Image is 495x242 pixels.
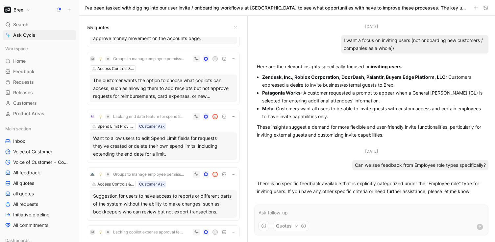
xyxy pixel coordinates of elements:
p: There is no specific feedback available that is explicitly categorized under the "Employee role" ... [257,180,486,195]
div: Workspace [3,44,76,54]
a: All requests [3,199,76,209]
span: Releases [13,89,33,96]
span: All requests [13,201,38,208]
span: Requests [13,79,34,85]
div: Access Controls & Permissions [97,65,134,72]
span: Voice of Customer [13,148,52,155]
button: BrexBrex [3,5,32,14]
span: Ask Cycle [13,31,35,39]
button: 💡Lacking copilot expense approval feature [96,228,187,236]
img: 💡 [99,172,103,176]
a: Home [3,56,76,66]
span: Inbox [13,138,25,144]
button: 💡Groups to manage employee permission levels [96,55,187,63]
img: logo [90,172,95,177]
span: Product Areas [13,110,44,117]
span: Groups to manage employee permission levels [113,172,185,177]
strong: Meta [262,106,273,111]
a: Voice of Customer [3,147,76,157]
a: Releases [3,88,76,98]
div: Can we see feedback from Employee role types specifically? [352,160,488,170]
div: Customer Ask [139,181,165,187]
span: 55 quotes [87,24,110,32]
span: All commitments [13,222,48,229]
span: Main section [5,125,31,132]
div: Search [3,20,76,30]
img: logo [90,114,95,119]
span: All quotes [13,180,34,187]
div: Main sectionInboxVoice of CustomerVoice of Customer + Commercial NRR FeedbackAll feedbackAll quot... [3,124,76,230]
h1: I’ve been tasked with digging into our user invite / onboarding workflows at [GEOGRAPHIC_DATA] to... [85,5,468,11]
img: 💡 [99,115,103,119]
div: Customer Ask [139,123,165,130]
div: Want to allow users to edit Spend Limit fields for requests they've created or delete their own s... [93,134,234,158]
a: Product Areas [3,109,76,119]
a: Feedback [3,67,76,77]
span: Voice of Customer + Commercial NRR Feedback [13,159,70,165]
strong: inviting users [371,64,402,69]
span: Lacking end date feature for spend limit flexibility [113,114,185,119]
span: Search [13,21,28,29]
div: I [213,57,217,61]
a: Ask Cycle [3,30,76,40]
div: The customer wants the option to choose what copilots can access, such as allowing them to add re... [93,77,234,100]
a: All quotes [3,178,76,188]
a: Customers [3,98,76,108]
button: 💡Lacking end date feature for spend limit flexibility [96,113,187,121]
img: 💡 [99,230,103,234]
div: Access Controls & Permissions [97,181,134,187]
span: All feedback [13,169,40,176]
span: Home [13,58,26,64]
a: All commitments [3,220,76,230]
div: Main section [3,124,76,134]
button: 💡Groups to manage employee permission levels [96,170,187,178]
span: Feedback [13,68,35,75]
div: [DATE] [365,23,378,30]
li: : Customers want all users to be able to invite guests with custom access and certain employees t... [262,105,486,121]
div: J [213,230,217,234]
li: : A customer requested a prompt to appear when a General [PERSON_NAME] (GL) is selected for enter... [262,89,486,105]
a: Voice of Customer + Commercial NRR Feedback [3,157,76,167]
a: Initiative pipeline [3,210,76,220]
img: 💡 [99,57,103,61]
div: Suggestion for users to have access to reports or different parts of the system without the abili... [93,192,234,216]
div: Spend Limit Provisioning [97,123,134,130]
h1: Brex [13,7,23,13]
span: all quotes [13,190,34,197]
div: [DATE] [365,148,378,155]
div: M [90,230,95,235]
span: Groups to manage employee permission levels [113,56,185,61]
strong: Patagonia Works [262,90,301,96]
a: all quotes [3,189,76,199]
span: Initiative pipeline [13,211,49,218]
p: Here are the relevant insights specifically focused on : [257,63,486,71]
div: M [90,56,95,61]
span: Workspace [5,45,28,52]
span: Lacking copilot expense approval feature [113,230,185,235]
li: : Customers expressed a desire to invite business/external guests to Brex. [262,73,486,89]
strong: Zendesk, Inc., Roblox Corporation, DoorDash, Palantir, Buyers Edge Platform, LLC [262,74,446,80]
button: Quotes [273,221,309,231]
img: avatar [213,172,217,177]
div: I want a focus on inviting users (not onboarding new customers / companies as a whole)/ [341,35,488,54]
a: Requests [3,77,76,87]
p: These insights suggest a demand for more flexible and user-friendly invite functionalities, parti... [257,123,486,139]
img: Brex [4,7,11,13]
a: Inbox [3,136,76,146]
span: Customers [13,100,37,106]
img: avatar [213,115,217,119]
a: All feedback [3,168,76,178]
